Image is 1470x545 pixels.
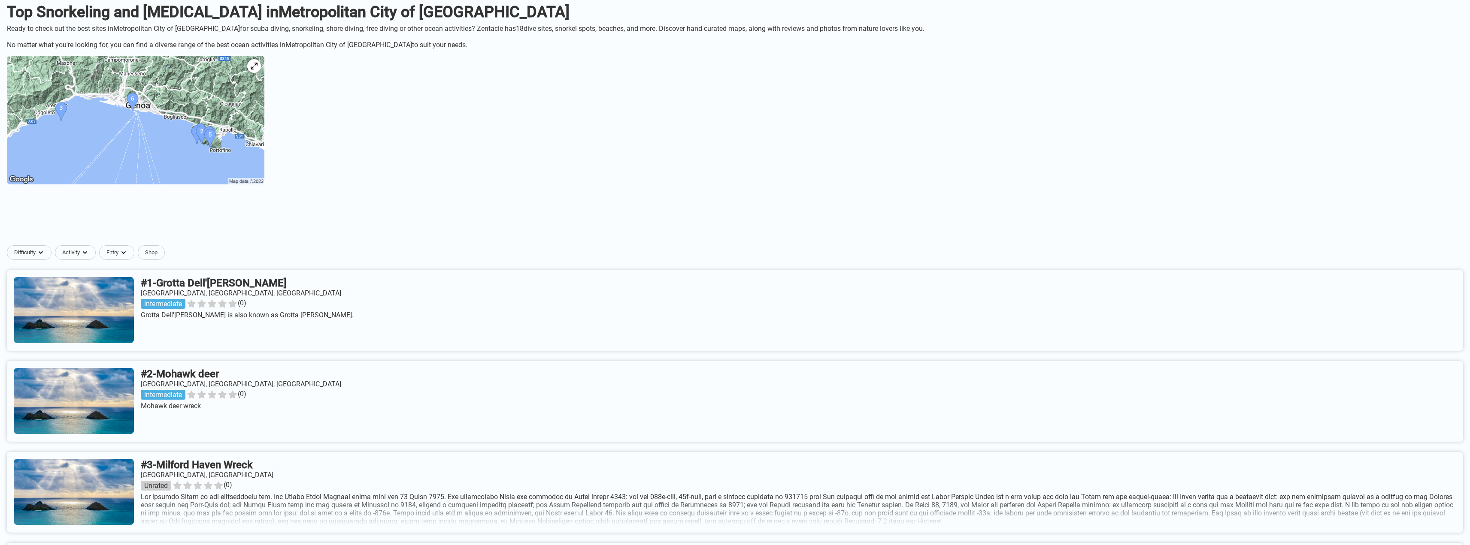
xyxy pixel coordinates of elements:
button: Entrydropdown caret [99,245,138,260]
img: Metropolitan City of Genoa dive site map [7,56,264,184]
img: dropdown caret [120,249,127,256]
span: Difficulty [14,249,36,256]
button: Activitydropdown caret [55,245,99,260]
img: dropdown caret [82,249,88,256]
span: Entry [106,249,118,256]
h1: Top Snorkeling and [MEDICAL_DATA] in Metropolitan City of [GEOGRAPHIC_DATA] [7,3,1463,21]
iframe: Advertisement [527,200,943,238]
img: dropdown caret [37,249,44,256]
span: Activity [62,249,80,256]
button: Difficultydropdown caret [7,245,55,260]
a: Shop [138,245,165,260]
